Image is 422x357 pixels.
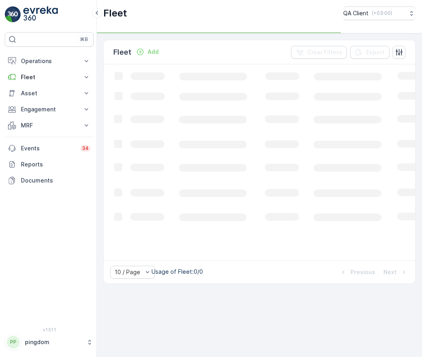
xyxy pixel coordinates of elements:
[383,268,397,276] p: Next
[343,6,416,20] button: QA Client(+03:00)
[21,144,76,152] p: Events
[23,6,58,23] img: logo_light-DOdMpM7g.png
[5,53,94,69] button: Operations
[21,160,90,168] p: Reports
[366,48,385,56] p: Export
[5,117,94,133] button: MRF
[5,140,94,156] a: Events34
[350,268,375,276] p: Previous
[372,10,392,16] p: ( +03:00 )
[5,334,94,351] button: PPpingdom
[5,172,94,189] a: Documents
[291,46,347,59] button: Clear Filters
[21,89,78,97] p: Asset
[133,47,162,57] button: Add
[147,48,159,56] p: Add
[5,101,94,117] button: Engagement
[113,47,131,58] p: Fleet
[82,145,89,152] p: 34
[5,327,94,332] span: v 1.51.1
[7,336,20,349] div: PP
[103,7,127,20] p: Fleet
[80,36,88,43] p: ⌘B
[383,267,409,277] button: Next
[307,48,342,56] p: Clear Filters
[21,73,78,81] p: Fleet
[5,69,94,85] button: Fleet
[5,85,94,101] button: Asset
[350,46,389,59] button: Export
[338,267,376,277] button: Previous
[21,57,78,65] p: Operations
[21,176,90,185] p: Documents
[21,105,78,113] p: Engagement
[343,9,369,17] p: QA Client
[5,156,94,172] a: Reports
[5,6,21,23] img: logo
[152,268,203,276] p: Usage of Fleet : 0/0
[25,338,82,346] p: pingdom
[21,121,78,129] p: MRF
